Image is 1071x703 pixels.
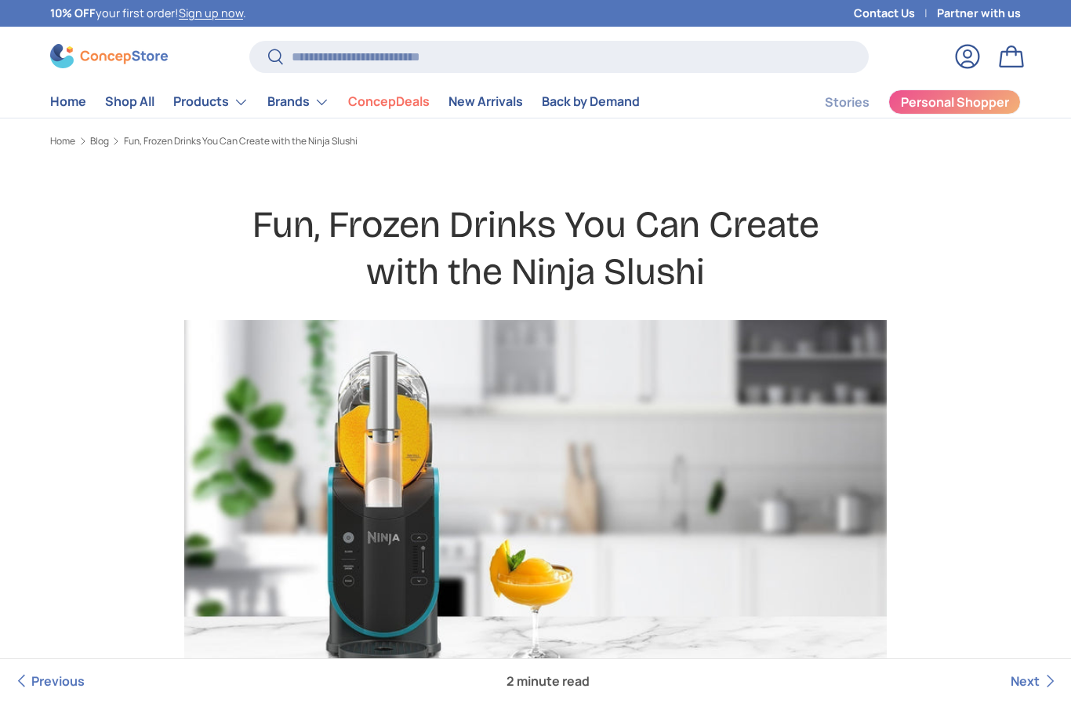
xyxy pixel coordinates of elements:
[258,86,339,118] summary: Brands
[50,5,96,20] strong: 10% OFF
[494,659,602,703] span: 2 minute read
[787,86,1021,118] nav: Secondary
[1011,659,1058,703] a: Next
[50,5,246,22] p: your first order! .
[164,86,258,118] summary: Products
[50,137,75,146] a: Home
[234,202,837,295] h1: Fun, Frozen Drinks You Can Create with the Ninja Slushi
[825,87,870,118] a: Stories
[50,86,640,118] nav: Primary
[124,137,358,146] a: Fun, Frozen Drinks You Can Create with the Ninja Slushi
[854,5,937,22] a: Contact Us
[105,86,154,117] a: Shop All
[888,89,1021,115] a: Personal Shopper
[937,5,1021,22] a: Partner with us
[542,86,640,117] a: Back by Demand
[50,86,86,117] a: Home
[13,659,85,703] a: Previous
[173,86,249,118] a: Products
[50,134,1021,148] nav: Breadcrumbs
[1011,672,1040,690] span: Next
[348,86,430,117] a: ConcepDeals
[31,672,85,690] span: Previous
[50,44,168,68] img: ConcepStore
[90,137,109,146] a: Blog
[267,86,329,118] a: Brands
[448,86,523,117] a: New Arrivals
[179,5,243,20] a: Sign up now
[901,96,1009,108] span: Personal Shopper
